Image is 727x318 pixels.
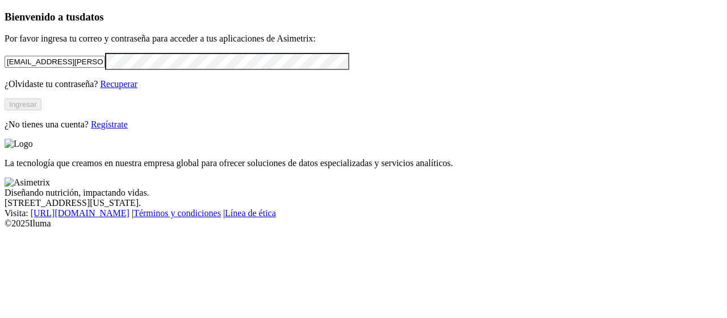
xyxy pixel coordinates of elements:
[5,198,722,208] div: [STREET_ADDRESS][US_STATE].
[225,208,276,218] a: Línea de ética
[5,34,722,44] p: Por favor ingresa tu correo y contraseña para acceder a tus aplicaciones de Asimetrix:
[5,98,41,110] button: Ingresar
[5,158,722,168] p: La tecnología que creamos en nuestra empresa global para ofrecer soluciones de datos especializad...
[91,119,128,129] a: Regístrate
[5,218,722,229] div: © 2025 Iluma
[100,79,137,89] a: Recuperar
[31,208,129,218] a: [URL][DOMAIN_NAME]
[5,119,722,130] p: ¿No tienes una cuenta?
[5,208,722,218] div: Visita : | |
[5,56,105,68] input: Tu correo
[5,139,33,149] img: Logo
[5,177,50,188] img: Asimetrix
[80,11,104,23] span: datos
[5,188,722,198] div: Diseñando nutrición, impactando vidas.
[5,79,722,89] p: ¿Olvidaste tu contraseña?
[133,208,221,218] a: Términos y condiciones
[5,11,722,23] h3: Bienvenido a tus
